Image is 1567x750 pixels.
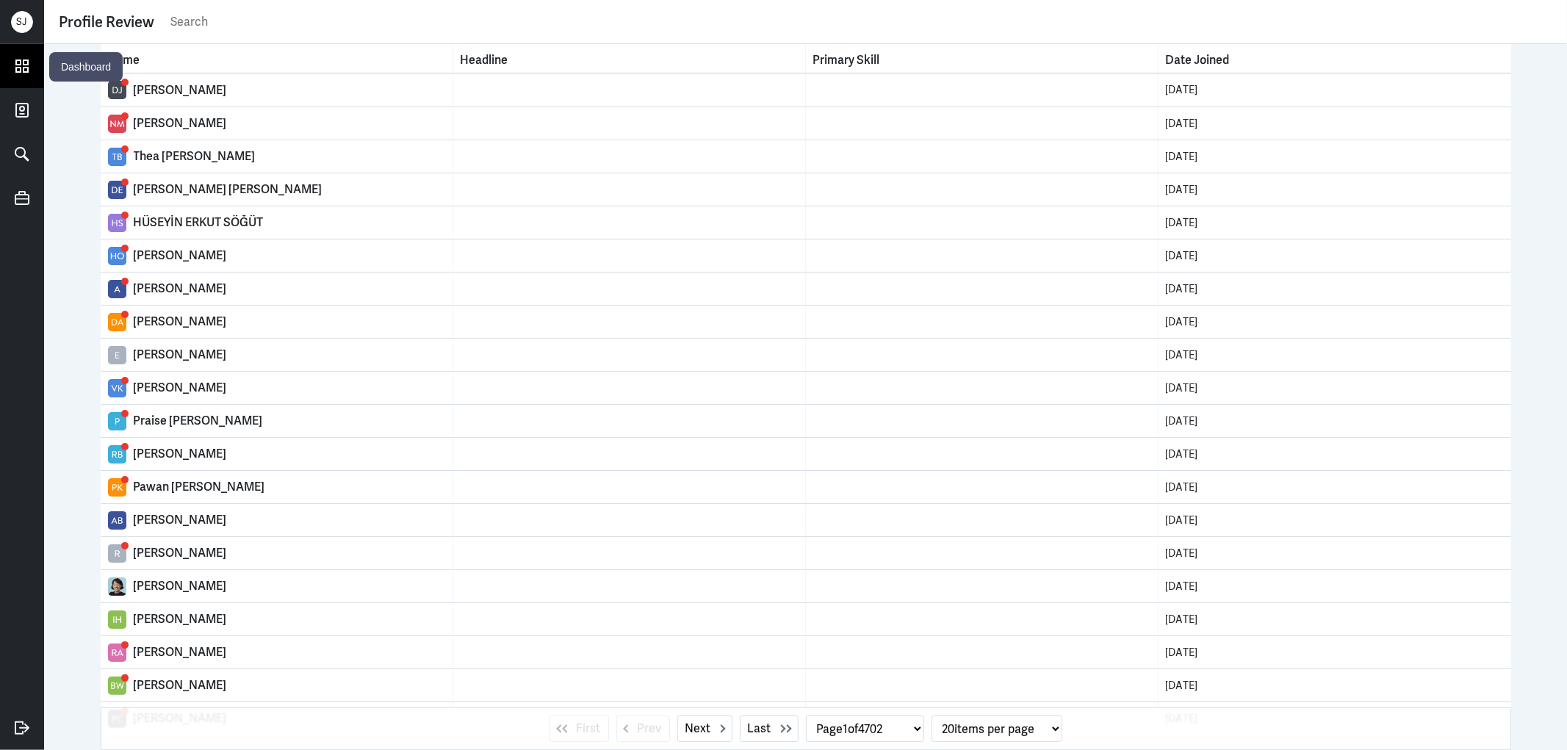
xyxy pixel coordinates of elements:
div: Profile Review [59,11,154,33]
a: [PERSON_NAME] [108,313,445,331]
td: Primary Skill [806,239,1159,272]
div: [DATE] [1166,314,1504,330]
td: Headline [453,339,806,371]
td: Headline [453,173,806,206]
td: Name [101,702,453,735]
button: First [550,715,609,742]
div: [PERSON_NAME] [PERSON_NAME] [134,182,445,197]
div: [PERSON_NAME] [134,347,445,362]
div: [PERSON_NAME] [134,248,445,263]
td: Name [101,504,453,536]
span: Next [685,720,711,738]
div: [DATE] [1166,546,1504,561]
td: Headline [453,405,806,437]
td: Primary Skill [806,372,1159,404]
td: Name [101,636,453,668]
div: [DATE] [1166,480,1504,495]
td: Date Joined [1159,603,1511,635]
td: Headline [453,273,806,305]
a: HÜSEYİN ERKUT SÖĞÜT [108,214,445,232]
td: Headline [453,438,806,470]
td: Headline [453,636,806,668]
a: [PERSON_NAME] [108,81,445,99]
div: [DATE] [1166,447,1504,462]
a: [PERSON_NAME] [108,115,445,133]
a: [PERSON_NAME] [108,247,445,265]
a: [PERSON_NAME] [108,379,445,397]
td: Date Joined [1159,405,1511,437]
td: Headline [453,239,806,272]
td: Name [101,107,453,140]
a: [PERSON_NAME] [108,445,445,464]
td: Headline [453,471,806,503]
td: Date Joined [1159,570,1511,602]
td: Date Joined [1159,636,1511,668]
td: Name [101,206,453,239]
td: Name [101,669,453,702]
a: [PERSON_NAME] [108,577,445,596]
div: [DATE] [1166,82,1504,98]
td: Primary Skill [806,504,1159,536]
td: Name [101,239,453,272]
td: Headline [453,107,806,140]
th: Toggle SortBy [453,44,806,73]
td: Name [101,570,453,602]
td: Headline [453,206,806,239]
a: Praise [PERSON_NAME] [108,412,445,430]
td: Name [101,73,453,107]
div: [PERSON_NAME] [134,83,445,98]
div: [PERSON_NAME] [134,678,445,693]
td: Primary Skill [806,537,1159,569]
a: [PERSON_NAME] [108,346,445,364]
div: [PERSON_NAME] [134,314,445,329]
td: Primary Skill [806,405,1159,437]
td: Headline [453,537,806,569]
div: [DATE] [1166,182,1504,198]
div: Thea [PERSON_NAME] [134,149,445,164]
td: Date Joined [1159,504,1511,536]
div: [DATE] [1166,149,1504,165]
td: Name [101,603,453,635]
a: Pawan [PERSON_NAME] [108,478,445,497]
a: Thea [PERSON_NAME] [108,148,445,166]
td: Headline [453,306,806,338]
div: [PERSON_NAME] [134,513,445,527]
div: [DATE] [1166,645,1504,660]
div: Pawan [PERSON_NAME] [134,480,445,494]
a: [PERSON_NAME] [108,610,445,629]
th: Toggle SortBy [806,44,1159,73]
a: [PERSON_NAME] [108,280,445,298]
div: [PERSON_NAME] [134,546,445,560]
div: [DATE] [1166,612,1504,627]
div: S J [11,11,33,33]
td: Headline [453,140,806,173]
div: [PERSON_NAME] [134,447,445,461]
button: Prev [616,715,670,742]
td: Date Joined [1159,140,1511,173]
div: [DATE] [1166,116,1504,131]
div: [DATE] [1166,513,1504,528]
td: Date Joined [1159,73,1511,107]
div: [PERSON_NAME] [134,116,445,131]
div: [DATE] [1166,414,1504,429]
td: Name [101,173,453,206]
td: Name [101,306,453,338]
td: Name [101,273,453,305]
td: Date Joined [1159,306,1511,338]
td: Primary Skill [806,471,1159,503]
div: [PERSON_NAME] [134,612,445,627]
div: Praise [PERSON_NAME] [134,414,445,428]
td: Primary Skill [806,107,1159,140]
td: Date Joined [1159,239,1511,272]
td: Date Joined [1159,471,1511,503]
td: Headline [453,603,806,635]
td: Date Joined [1159,537,1511,569]
div: [PERSON_NAME] [134,645,445,660]
input: Search [169,11,1552,33]
div: [DATE] [1166,678,1504,693]
td: Name [101,537,453,569]
td: Name [101,405,453,437]
div: [DATE] [1166,215,1504,231]
a: [PERSON_NAME] [108,511,445,530]
p: Dashboard [61,58,111,76]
